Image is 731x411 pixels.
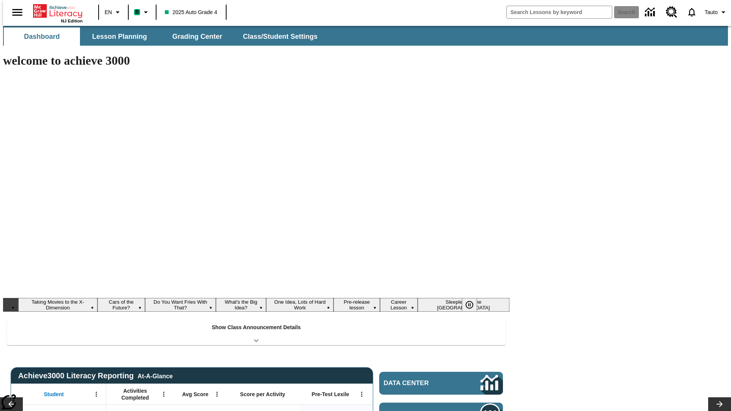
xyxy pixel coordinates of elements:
a: Resource Center, Will open in new tab [661,2,682,22]
span: 2025 Auto Grade 4 [165,8,217,16]
button: Slide 6 Pre-release lesson [334,298,380,312]
div: SubNavbar [3,26,728,46]
button: Slide 7 Career Lesson [380,298,418,312]
span: Pre-Test Lexile [312,391,350,398]
span: B [135,7,139,17]
button: Open Menu [356,389,367,400]
span: EN [105,8,112,16]
button: Slide 4 What's the Big Idea? [216,298,266,312]
button: Class/Student Settings [237,27,324,46]
a: Data Center [640,2,661,23]
div: SubNavbar [3,27,324,46]
button: Slide 2 Cars of the Future? [97,298,145,312]
a: Home [33,3,83,19]
button: Language: EN, Select a language [101,5,126,19]
button: Lesson carousel, Next [708,397,731,411]
button: Grading Center [159,27,235,46]
button: Slide 3 Do You Want Fries With That? [145,298,216,312]
button: Open side menu [6,1,29,24]
button: Slide 1 Taking Movies to the X-Dimension [18,298,97,312]
h1: welcome to achieve 3000 [3,54,509,68]
span: Activities Completed [110,387,160,401]
span: Score per Activity [240,391,286,398]
div: Show Class Announcement Details [7,319,506,345]
button: Profile/Settings [702,5,731,19]
span: Data Center [384,379,455,387]
div: Pause [462,298,485,312]
div: At-A-Glance [137,371,172,380]
button: Dashboard [4,27,80,46]
button: Slide 8 Sleepless in the Animal Kingdom [418,298,509,312]
button: Open Menu [158,389,169,400]
p: Show Class Announcement Details [212,323,301,331]
button: Boost Class color is mint green. Change class color [131,5,153,19]
button: Slide 5 One Idea, Lots of Hard Work [266,298,334,312]
span: Avg Score [182,391,208,398]
button: Open Menu [211,389,223,400]
button: Pause [462,298,477,312]
a: Data Center [379,372,503,395]
div: Home [33,3,83,23]
button: Lesson Planning [81,27,158,46]
span: NJ Edition [61,19,83,23]
button: Open Menu [91,389,102,400]
span: Achieve3000 Literacy Reporting [18,371,173,380]
span: Student [44,391,64,398]
span: Tauto [705,8,718,16]
input: search field [507,6,612,18]
a: Notifications [682,2,702,22]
